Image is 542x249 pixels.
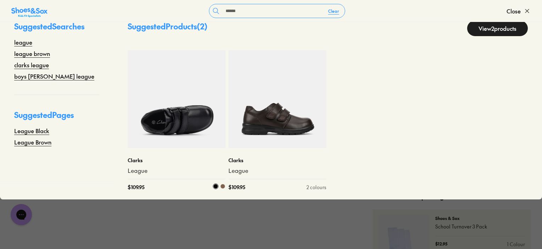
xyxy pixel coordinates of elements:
[322,5,345,17] button: Clear
[228,183,245,191] span: $ 109.95
[228,157,326,164] p: Clarks
[197,21,208,32] span: ( 2 )
[128,157,226,164] p: Clarks
[507,240,525,248] a: 1 Colour
[7,202,35,228] iframe: Gorgias live chat messenger
[507,7,521,15] span: Close
[435,215,525,221] p: Shoes & Sox
[14,21,99,38] p: Suggested Searches
[128,21,208,36] p: Suggested Products
[14,138,51,146] a: League Brown
[435,223,525,230] p: School Turnover 3 Pack
[14,49,50,58] a: league brown
[507,3,531,19] button: Close
[128,183,144,191] span: $ 109.95
[306,183,326,191] div: 2 colours
[467,21,528,36] a: View2products
[11,5,48,17] a: Shoes &amp; Sox
[128,167,226,175] a: League
[11,7,48,18] img: SNS_Logo_Responsive.svg
[228,167,326,175] a: League
[14,72,94,80] a: boys [PERSON_NAME] league
[14,38,32,46] a: league
[14,109,99,126] p: Suggested Pages
[14,126,49,135] a: League Black
[14,61,49,69] a: clarks league
[435,240,447,248] p: $12.95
